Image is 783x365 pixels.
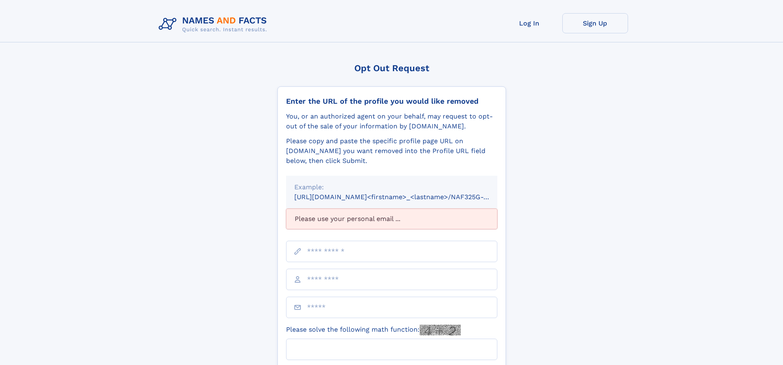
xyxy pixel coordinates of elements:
a: Log In [497,13,562,33]
div: Enter the URL of the profile you would like removed [286,97,497,106]
div: You, or an authorized agent on your behalf, may request to opt-out of the sale of your informatio... [286,112,497,131]
label: Please solve the following math function: [286,325,461,335]
a: Sign Up [562,13,628,33]
img: Logo Names and Facts [155,13,274,35]
div: Example: [294,182,489,192]
div: Please copy and paste the specific profile page URL on [DOMAIN_NAME] you want removed into the Pr... [286,136,497,166]
div: Opt Out Request [277,63,506,73]
small: [URL][DOMAIN_NAME]<firstname>_<lastname>/NAF325G-xxxxxxxx [294,193,513,201]
div: Please use your personal email ... [286,209,497,229]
